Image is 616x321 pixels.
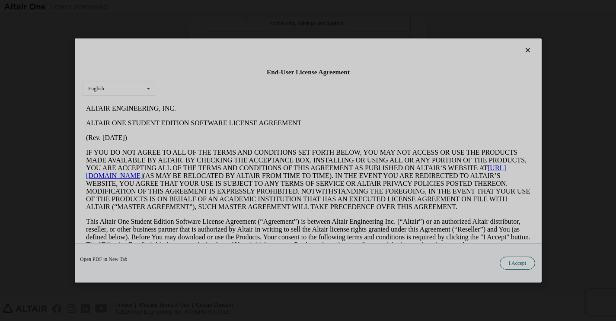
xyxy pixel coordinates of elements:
[80,257,128,262] a: Open PDF in New Tab
[3,18,448,26] p: ALTAIR ONE STUDENT EDITION SOFTWARE LICENSE AGREEMENT
[83,68,534,76] div: End-User License Agreement
[88,86,104,91] div: English
[499,257,535,270] button: I Accept
[3,117,448,148] p: This Altair One Student Edition Software License Agreement (“Agreement”) is between Altair Engine...
[3,3,448,11] p: ALTAIR ENGINEERING, INC.
[3,48,448,110] p: IF YOU DO NOT AGREE TO ALL OF THE TERMS AND CONDITIONS SET FORTH BELOW, YOU MAY NOT ACCESS OR USE...
[3,33,448,41] p: (Rev. [DATE])
[3,63,424,78] a: [URL][DOMAIN_NAME]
